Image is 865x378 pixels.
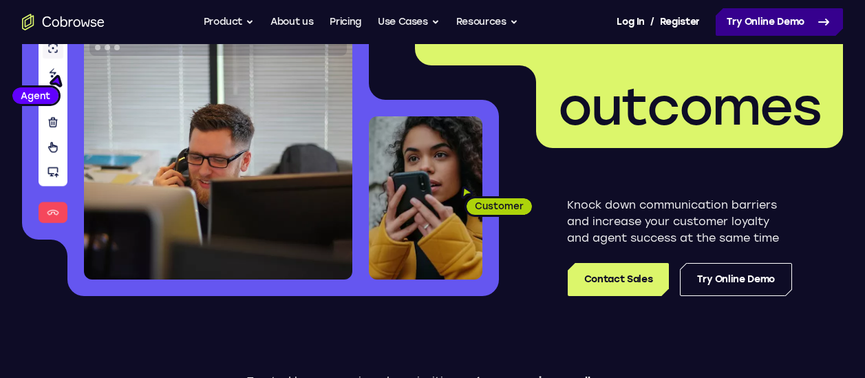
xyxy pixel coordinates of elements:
button: Use Cases [378,8,440,36]
a: Contact Sales [568,263,669,296]
a: Log In [617,8,644,36]
img: A customer support agent talking on the phone [84,34,352,280]
p: Knock down communication barriers and increase your customer loyalty and agent success at the sam... [567,197,792,246]
img: A customer holding their phone [369,116,482,280]
a: Go to the home page [22,14,105,30]
button: Resources [456,8,518,36]
a: Try Online Demo [680,263,792,296]
button: Product [204,8,255,36]
span: outcomes [558,76,821,138]
a: Register [660,8,700,36]
a: Try Online Demo [716,8,843,36]
a: Pricing [330,8,361,36]
a: About us [270,8,313,36]
span: / [650,14,654,30]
